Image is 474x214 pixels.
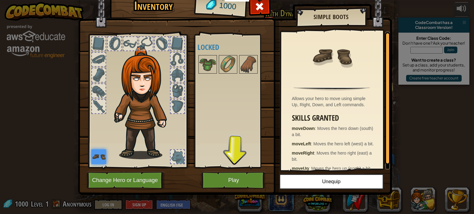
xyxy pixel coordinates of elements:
[199,56,216,73] img: portrait.png
[314,141,374,146] span: Moves the hero left (west) a bit.
[91,149,106,164] img: portrait.png
[302,14,360,20] h2: Simple Boots
[311,141,314,146] span: :
[314,151,317,155] span: :
[202,172,266,189] button: Play
[292,114,375,122] h3: Skills Granted
[312,36,352,76] img: portrait.png
[292,95,375,108] div: Allows your hero to move using simple Up, Right, Down, and Left commands.
[87,172,165,189] button: Change Hero or Language
[111,46,178,159] img: hair_f2.png
[293,87,370,91] img: hr.png
[292,166,309,171] strong: moveUp
[315,126,317,131] span: :
[309,166,311,171] span: :
[240,56,257,73] img: portrait.png
[279,174,384,189] button: Unequip
[292,126,373,137] span: Moves the hero down (south) a bit.
[219,56,237,73] img: portrait.png
[292,151,372,162] span: Moves the hero right (east) a bit.
[311,166,372,171] span: Moves the hero up (north) a bit.
[292,126,315,131] strong: moveDown
[292,151,314,155] strong: moveRight
[292,141,311,146] strong: moveLeft
[197,43,270,51] h4: Locked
